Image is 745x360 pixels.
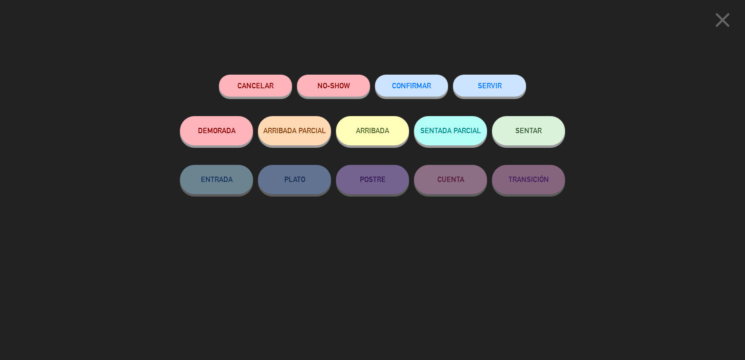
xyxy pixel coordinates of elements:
button: TRANSICIÓN [492,165,565,194]
button: ARRIBADA PARCIAL [258,116,331,145]
button: DEMORADA [180,116,253,145]
span: SENTAR [515,126,542,135]
button: SENTADA PARCIAL [414,116,487,145]
button: Cancelar [219,75,292,97]
button: NO-SHOW [297,75,370,97]
button: ENTRADA [180,165,253,194]
button: SERVIR [453,75,526,97]
button: POSTRE [336,165,409,194]
button: close [707,7,738,36]
button: CUENTA [414,165,487,194]
i: close [710,8,735,32]
button: PLATO [258,165,331,194]
button: SENTAR [492,116,565,145]
button: ARRIBADA [336,116,409,145]
span: CONFIRMAR [392,81,431,90]
span: ARRIBADA PARCIAL [263,126,326,135]
button: CONFIRMAR [375,75,448,97]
